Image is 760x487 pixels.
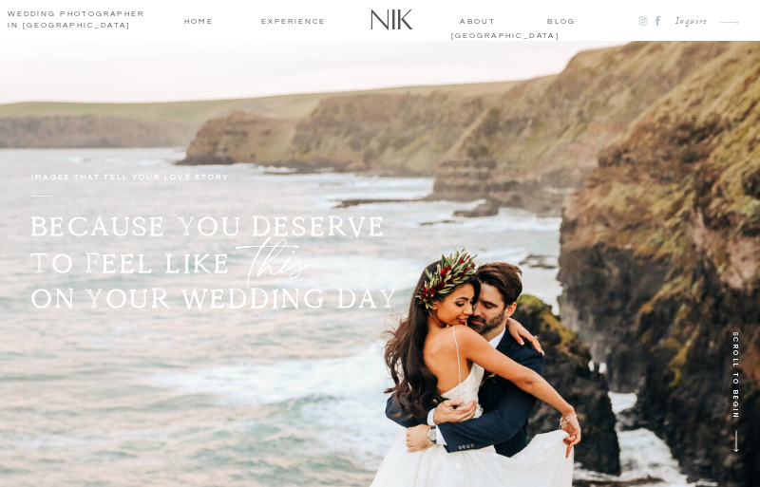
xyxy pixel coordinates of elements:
[363,5,421,37] a: Nik
[665,13,708,30] a: Inquire
[30,210,387,280] b: BECAUSE YOU DESERVE TO FEEL LIKE
[727,331,742,439] h2: SCROLL TO BEGIN
[8,9,157,32] a: wedding photographerin [GEOGRAPHIC_DATA]
[31,174,230,182] b: IMAGES THAT TELL YOUR LOVE STORY
[451,15,503,27] a: about [GEOGRAPHIC_DATA]
[256,15,331,27] a: Experience
[536,15,587,27] a: blog
[253,222,341,286] h2: this
[174,15,224,27] a: home
[8,9,157,32] h1: wedding photographer in [GEOGRAPHIC_DATA]
[30,282,399,315] b: ON YOUR WEDDING DAY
